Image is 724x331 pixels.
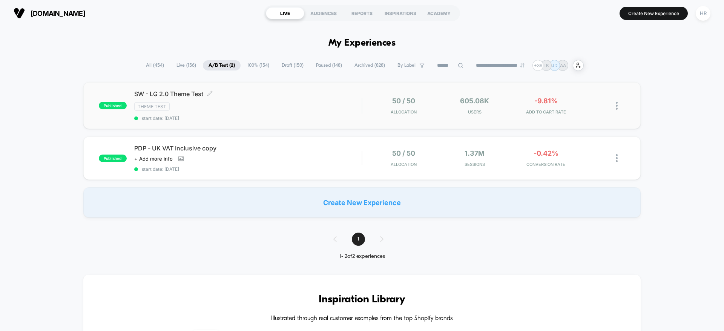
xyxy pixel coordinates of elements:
div: HR [696,6,710,21]
img: Visually logo [14,8,25,19]
h4: Illustrated through real customer examples from the top Shopify brands [106,315,618,322]
span: -9.81% [534,97,558,105]
span: 605.08k [460,97,489,105]
span: Users [441,109,509,115]
span: PDP - UK VAT Inclusive copy [134,144,362,152]
span: CONVERSION RATE [512,162,580,167]
img: close [616,154,618,162]
span: 100% ( 154 ) [242,60,275,70]
span: Paused ( 148 ) [310,60,348,70]
button: Create New Experience [620,7,688,20]
span: 50 / 50 [392,97,415,105]
img: end [520,63,525,67]
span: -0.42% [534,149,558,157]
span: Theme Test [134,102,170,111]
h1: My Experiences [328,38,396,49]
span: start date: [DATE] [134,115,362,121]
span: ADD TO CART RATE [512,109,580,115]
span: [DOMAIN_NAME] [31,9,85,17]
span: Allocation [391,162,417,167]
p: AA [560,63,566,68]
p: LK [543,63,549,68]
div: 1 - 2 of 2 experiences [326,253,399,260]
span: SW - LG 2.0 Theme Test [134,90,362,98]
span: Sessions [441,162,509,167]
div: + 36 [532,60,543,71]
span: By Label [397,63,416,68]
span: + Add more info [134,156,173,162]
button: HR [693,6,713,21]
span: Draft ( 150 ) [276,60,309,70]
span: A/B Test ( 2 ) [203,60,241,70]
div: AUDIENCES [304,7,343,19]
span: start date: [DATE] [134,166,362,172]
div: LIVE [266,7,304,19]
div: ACADEMY [420,7,458,19]
img: close [616,102,618,110]
p: JD [552,63,558,68]
span: Archived ( 828 ) [349,60,391,70]
span: 1.37M [465,149,485,157]
span: 1 [352,233,365,246]
span: Allocation [391,109,417,115]
div: Create New Experience [83,187,641,218]
span: 50 / 50 [392,149,415,157]
span: All ( 454 ) [140,60,170,70]
button: [DOMAIN_NAME] [11,7,87,19]
div: INSPIRATIONS [381,7,420,19]
span: Live ( 156 ) [171,60,202,70]
span: published [99,102,127,109]
span: published [99,155,127,162]
h3: Inspiration Library [106,294,618,306]
div: REPORTS [343,7,381,19]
